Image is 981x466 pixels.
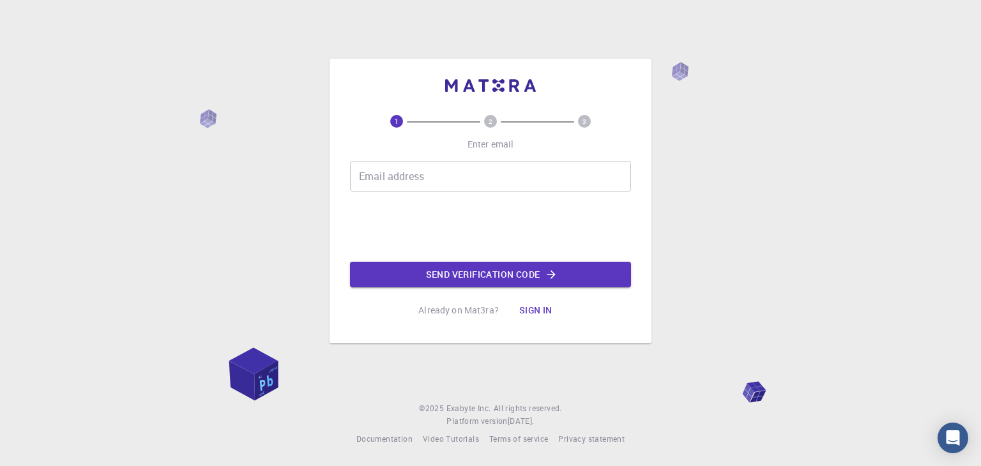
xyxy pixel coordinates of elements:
[509,297,563,323] button: Sign in
[423,433,479,446] a: Video Tutorials
[395,117,399,126] text: 1
[582,117,586,126] text: 3
[468,138,514,151] p: Enter email
[508,415,535,428] a: [DATE].
[508,416,535,426] span: [DATE] .
[489,117,492,126] text: 2
[558,433,625,446] a: Privacy statement
[446,415,507,428] span: Platform version
[356,433,413,446] a: Documentation
[419,402,446,415] span: © 2025
[423,433,479,444] span: Video Tutorials
[446,403,491,413] span: Exabyte Inc.
[489,433,548,444] span: Terms of service
[558,433,625,444] span: Privacy statement
[489,433,548,446] a: Terms of service
[393,202,588,252] iframe: reCAPTCHA
[356,433,413,444] span: Documentation
[446,402,491,415] a: Exabyte Inc.
[494,402,562,415] span: All rights reserved.
[938,423,968,453] div: Open Intercom Messenger
[350,262,631,287] button: Send verification code
[418,304,499,317] p: Already on Mat3ra?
